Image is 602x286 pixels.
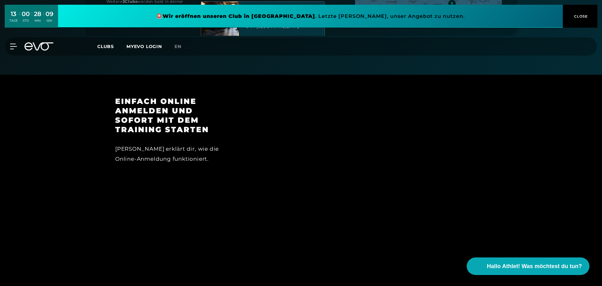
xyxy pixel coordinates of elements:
[563,5,597,28] button: CLOSE
[43,10,44,27] div: :
[34,9,41,19] div: 28
[46,9,53,19] div: 09
[9,19,18,23] div: TAGE
[31,10,32,27] div: :
[9,9,18,19] div: 13
[467,257,589,275] button: Hallo Athlet! Was möchtest du tun?
[97,43,126,49] a: Clubs
[115,97,227,134] h3: Einfach online anmelden und sofort mit dem Training starten
[572,13,588,19] span: CLOSE
[97,44,114,49] span: Clubs
[175,44,181,49] span: en
[126,44,162,49] a: MYEVO LOGIN
[22,9,30,19] div: 00
[34,19,41,23] div: MIN
[115,144,227,164] div: [PERSON_NAME] erklärt dir, wie die Online-Anmeldung funktioniert.
[46,19,53,23] div: SEK
[487,262,582,271] span: Hallo Athlet! Was möchtest du tun?
[22,19,30,23] div: STD
[175,43,189,50] a: en
[19,10,20,27] div: :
